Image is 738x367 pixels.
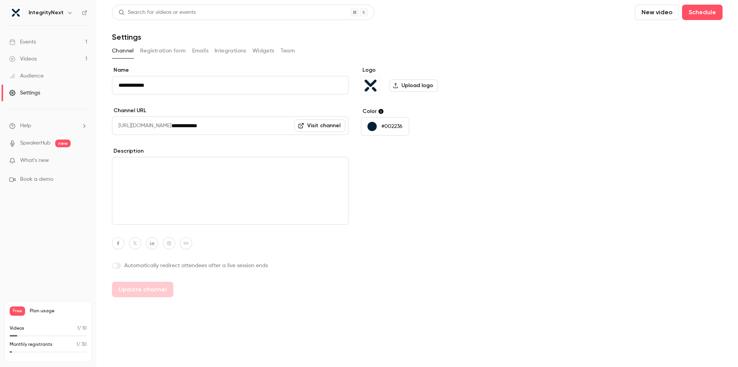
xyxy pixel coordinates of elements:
[112,107,349,114] label: Channel URL
[215,45,246,57] button: Integrations
[252,45,274,57] button: Widgets
[10,306,25,316] span: Free
[295,120,345,132] a: Visit channel
[30,308,87,314] span: Plan usage
[361,66,479,74] label: Logo
[78,157,87,164] iframe: Noticeable Trigger
[10,7,22,19] img: IntegrityNext
[76,342,78,347] span: 1
[112,66,349,74] label: Name
[9,72,44,80] div: Audience
[76,341,87,348] p: / 30
[10,325,24,332] p: Videos
[112,262,349,269] label: Automatically redirect attendees after a live session ends
[389,79,438,92] label: Upload logo
[55,140,71,147] span: new
[361,76,380,95] img: IntegrityNext
[9,122,87,130] li: help-dropdown-opener
[635,5,679,20] button: New video
[361,66,479,95] section: Logo
[361,117,409,136] button: #002236
[381,123,403,130] p: #002236
[140,45,186,57] button: Registration form
[361,108,479,115] label: Color
[9,38,36,46] div: Events
[112,32,141,42] h1: Settings
[281,45,295,57] button: Team
[20,122,31,130] span: Help
[20,175,53,183] span: Book a demo
[10,341,52,348] p: Monthly registrants
[9,55,37,63] div: Videos
[112,147,349,155] label: Description
[192,45,208,57] button: Emails
[20,139,51,147] a: SpeakerHub
[29,9,64,17] h6: IntegrityNext
[118,8,196,17] div: Search for videos or events
[112,45,134,57] button: Channel
[682,5,723,20] button: Schedule
[9,89,40,97] div: Settings
[112,116,171,135] span: [URL][DOMAIN_NAME]
[20,157,49,165] span: What's new
[77,326,79,331] span: 1
[77,325,87,332] p: / 10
